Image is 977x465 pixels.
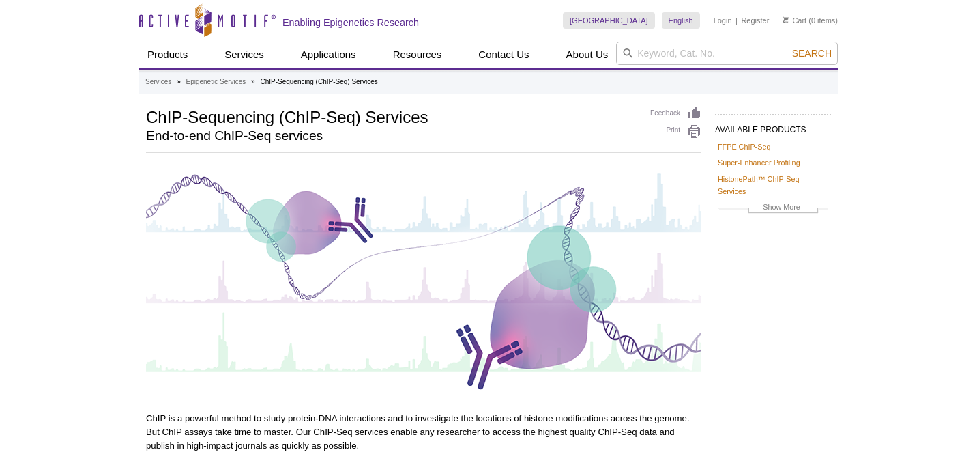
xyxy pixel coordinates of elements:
[177,78,181,85] li: »
[146,106,637,126] h1: ChIP-Sequencing (ChIP-Seq) Services
[792,48,832,59] span: Search
[146,130,637,142] h2: End-to-end ChIP-Seq services
[735,12,738,29] li: |
[741,16,769,25] a: Register
[718,173,828,197] a: HistonePath™ ChIP-Seq Services
[558,42,617,68] a: About Us
[282,16,419,29] h2: Enabling Epigenetics Research
[650,124,701,139] a: Print
[650,106,701,121] a: Feedback
[146,412,701,453] p: ChIP is a powerful method to study protein-DNA interactions and to investigate the locations of h...
[385,42,450,68] a: Resources
[260,78,377,85] li: ChIP-Sequencing (ChIP-Seq) Services
[715,114,831,139] h2: AVAILABLE PRODUCTS
[186,76,246,88] a: Epigenetic Services
[251,78,255,85] li: »
[145,76,171,88] a: Services
[616,42,838,65] input: Keyword, Cat. No.
[139,42,196,68] a: Products
[788,47,836,59] button: Search
[718,156,800,169] a: Super-Enhancer Profiling
[216,42,272,68] a: Services
[718,141,770,153] a: FFPE ChIP-Seq
[783,12,838,29] li: (0 items)
[718,201,828,216] a: Show More
[783,16,806,25] a: Cart
[146,167,701,394] img: ChIP-Seq Services
[470,42,537,68] a: Contact Us
[563,12,655,29] a: [GEOGRAPHIC_DATA]
[662,12,700,29] a: English
[714,16,732,25] a: Login
[783,16,789,23] img: Your Cart
[293,42,364,68] a: Applications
